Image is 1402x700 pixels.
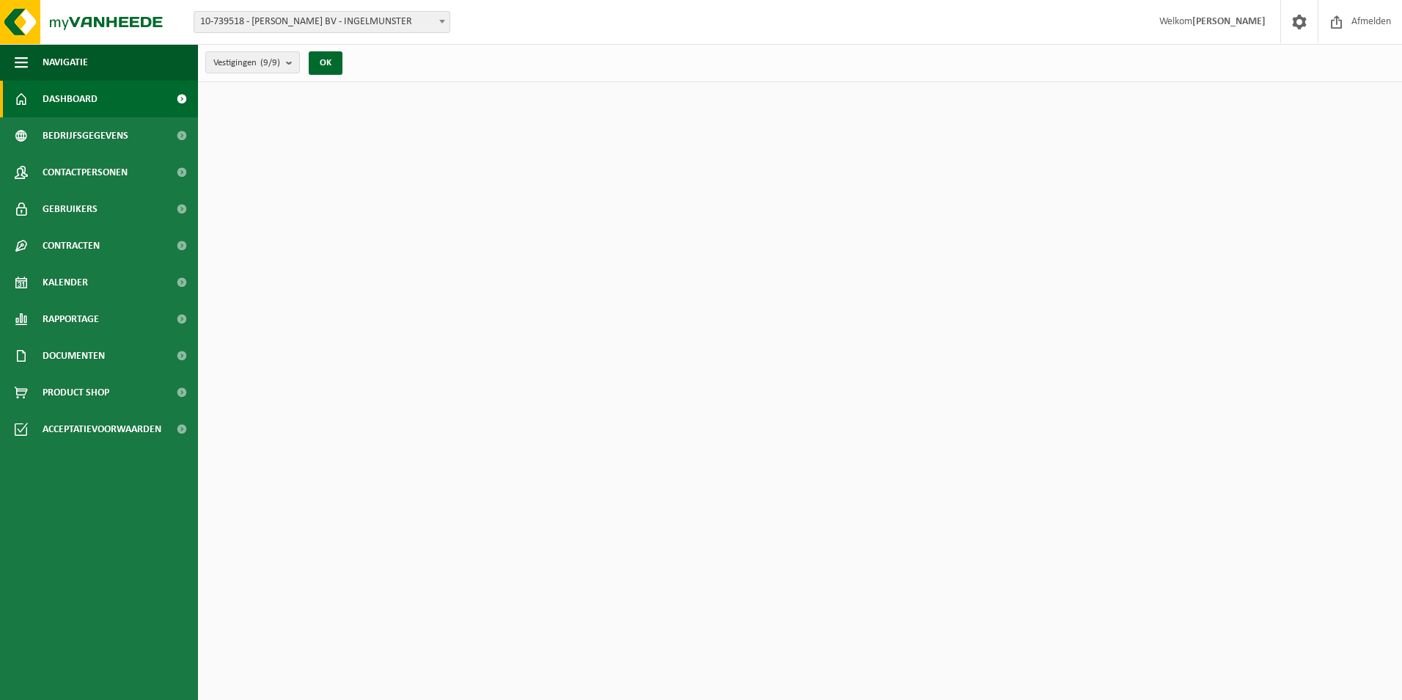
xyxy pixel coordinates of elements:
[43,81,98,117] span: Dashboard
[43,154,128,191] span: Contactpersonen
[205,51,300,73] button: Vestigingen(9/9)
[1192,16,1266,27] strong: [PERSON_NAME]
[43,191,98,227] span: Gebruikers
[194,12,449,32] span: 10-739518 - CLAUDE DECLERCQ BV - INGELMUNSTER
[213,52,280,74] span: Vestigingen
[43,264,88,301] span: Kalender
[43,338,105,374] span: Documenten
[260,58,280,68] count: (9/9)
[43,117,128,154] span: Bedrijfsgegevens
[43,227,100,264] span: Contracten
[43,44,88,81] span: Navigatie
[309,51,342,75] button: OK
[43,374,109,411] span: Product Shop
[43,411,161,448] span: Acceptatievoorwaarden
[194,11,450,33] span: 10-739518 - CLAUDE DECLERCQ BV - INGELMUNSTER
[43,301,99,338] span: Rapportage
